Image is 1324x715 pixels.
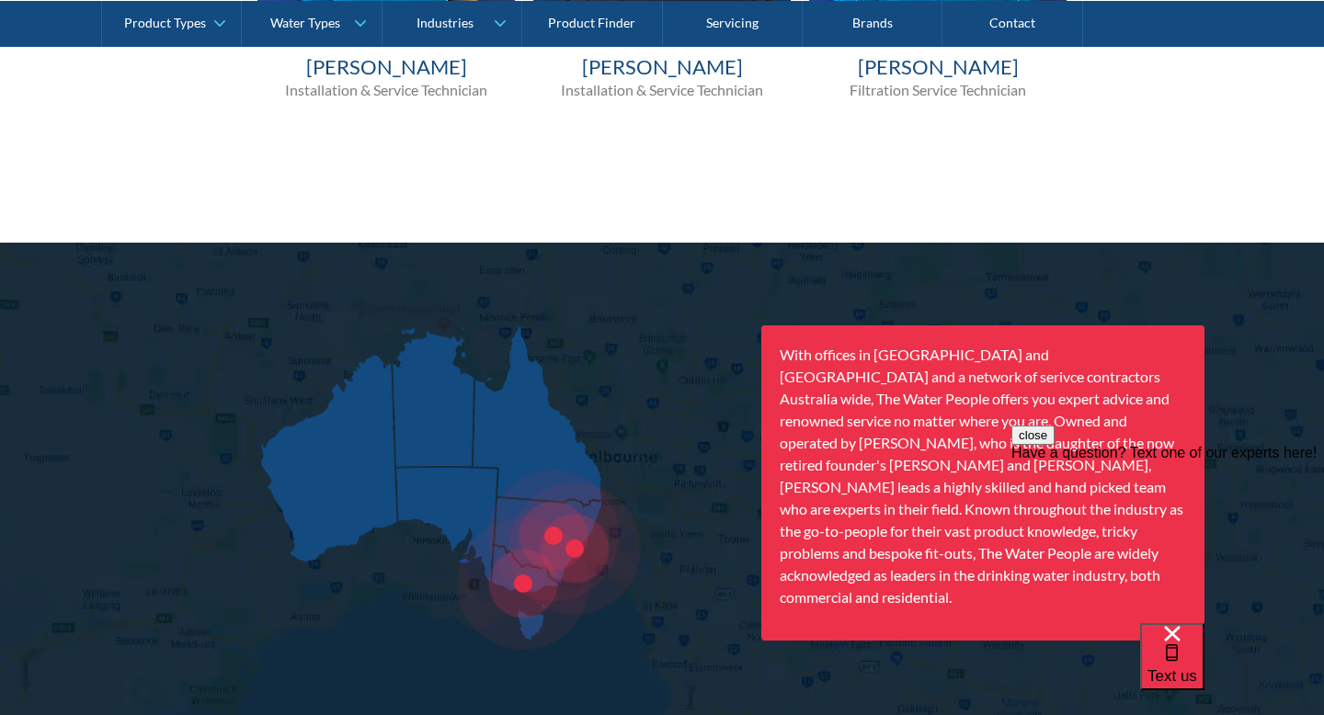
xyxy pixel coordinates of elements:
h4: [PERSON_NAME] [809,54,1067,81]
iframe: podium webchat widget bubble [1140,623,1324,715]
div: Industries [417,15,474,30]
img: Australia [261,326,604,639]
p: Installation & Service Technician [533,81,791,100]
h4: [PERSON_NAME] [533,54,791,81]
div: Product Types [124,15,206,30]
div: Water Types [270,15,340,30]
p: With offices in [GEOGRAPHIC_DATA] and [GEOGRAPHIC_DATA] and a network of serivce contractors Aust... [780,344,1186,608]
p: Filtration Service Technician [809,81,1067,100]
iframe: podium webchat widget prompt [1011,426,1324,646]
p: Installation & Service Technician [257,81,515,100]
h4: [PERSON_NAME] [257,54,515,81]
